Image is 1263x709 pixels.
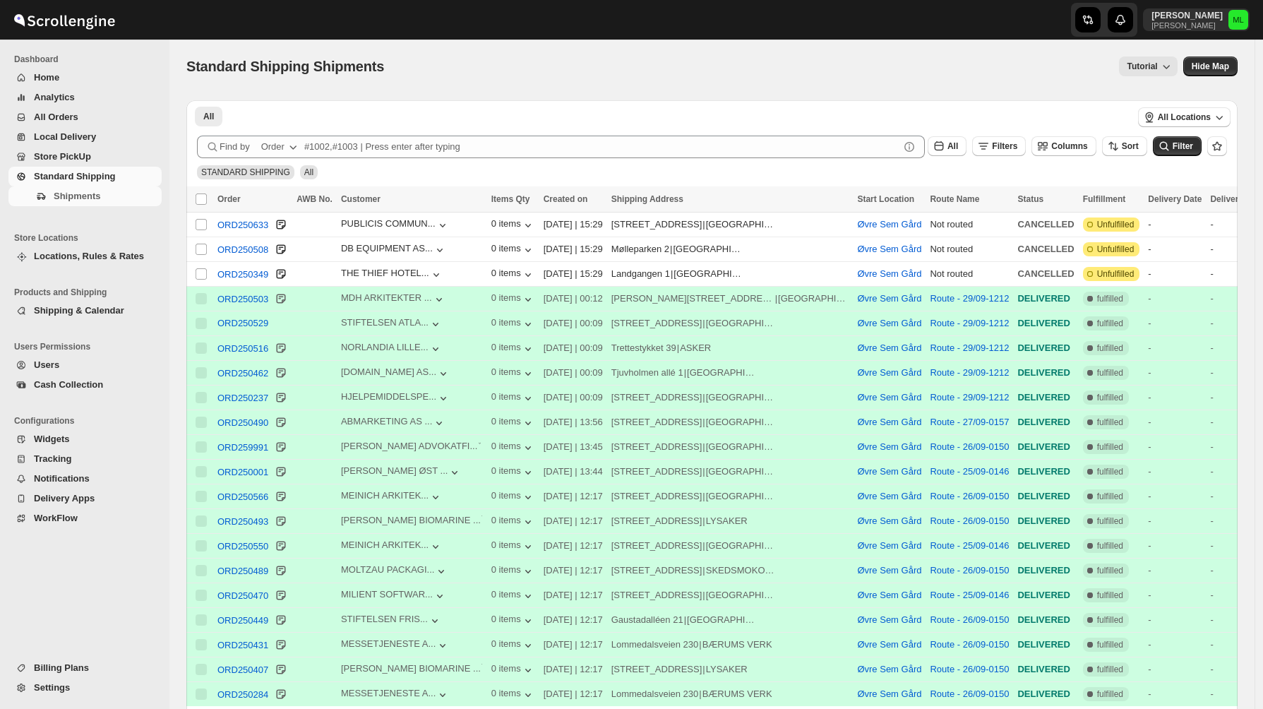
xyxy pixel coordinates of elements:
[217,442,268,453] div: ORD259991
[341,564,448,578] button: MOLTZAU PACKAGI...
[1148,341,1202,355] div: -
[930,417,1009,427] button: Route - 27/09-0157
[491,490,535,504] button: 0 items
[857,342,921,353] button: Øvre Sem Gård
[195,107,222,126] button: All
[857,244,921,254] button: Øvre Sem Gård
[491,342,535,356] button: 0 items
[1031,136,1096,156] button: Columns
[930,242,1009,256] div: Not routed
[8,246,162,266] button: Locations, Rules & Rates
[341,441,483,455] button: [PERSON_NAME] ADVOKATFI...
[217,368,268,379] div: ORD250462
[1017,242,1074,256] div: CANCELLED
[544,242,603,256] div: [DATE] | 15:29
[34,92,75,102] span: Analytics
[491,416,535,430] button: 0 items
[1233,16,1244,24] text: ML
[491,391,535,405] div: 0 items
[611,341,849,355] div: |
[544,218,603,232] div: [DATE] | 15:29
[341,342,429,352] div: NORLANDIA LILLE...
[857,367,921,378] button: Øvre Sem Gård
[8,186,162,206] button: Shipments
[341,243,433,254] div: DB EQUIPMENT AS...
[674,242,744,256] div: [GEOGRAPHIC_DATA]
[930,466,1009,477] button: Route - 25/09-0146
[217,417,268,428] div: ORD250490
[341,663,481,674] div: [PERSON_NAME] BIOMARINE ...
[930,614,1009,625] button: Route - 26/09-0150
[857,318,921,328] button: Øvre Sem Gård
[1051,141,1087,151] span: Columns
[491,638,535,653] button: 0 items
[217,393,268,403] div: ORD250237
[491,688,535,702] div: 0 items
[341,218,450,232] button: PUBLICIS COMMUN...
[491,564,535,578] div: 0 items
[611,242,849,256] div: |
[1122,141,1139,151] span: Sort
[8,301,162,321] button: Shipping & Calendar
[491,465,535,479] button: 0 items
[203,111,214,122] span: All
[341,465,448,476] div: [PERSON_NAME] ØST ...
[947,141,958,151] span: All
[1143,8,1250,31] button: User menu
[611,341,676,355] div: Trettestykket 39
[544,341,603,355] div: [DATE] | 00:09
[1097,367,1123,379] span: fulfilled
[341,416,432,427] div: ABMARKETING AS ...
[930,194,979,204] span: Route Name
[217,220,268,230] div: ORD250633
[544,292,603,306] div: [DATE] | 00:12
[8,449,162,469] button: Tracking
[930,342,1009,353] button: Route - 29/09-1212
[217,415,268,429] button: ORD250490
[14,287,162,298] span: Products and Shipping
[341,317,443,331] button: STIFTELSEN ATLA...
[217,689,268,700] div: ORD250284
[930,392,1009,403] button: Route - 29/09-1212
[341,292,446,306] button: MDH ARKITEKTER ...
[930,367,1009,378] button: Route - 29/09-1212
[341,490,443,504] button: MEINICH ARKITEK...
[341,589,433,600] div: MILIENT SOFTWAR...
[1148,267,1202,281] div: -
[491,218,535,232] button: 0 items
[217,218,268,232] button: ORD250633
[1148,218,1202,232] div: -
[544,194,588,204] span: Created on
[341,268,429,278] div: THE THIEF HOTEL...
[217,564,268,578] button: ORD250489
[706,316,777,330] div: [GEOGRAPHIC_DATA]
[1097,293,1123,304] span: fulfilled
[992,141,1017,151] span: Filters
[611,194,683,204] span: Shipping Address
[341,342,443,356] button: NORLANDIA LILLE...
[930,267,1009,281] div: Not routed
[217,539,268,553] button: ORD250550
[930,293,1009,304] button: Route - 29/09-1212
[217,489,268,504] button: ORD250566
[34,493,95,504] span: Delivery Apps
[611,366,849,380] div: |
[611,292,774,306] div: [PERSON_NAME][STREET_ADDRESS]
[34,72,59,83] span: Home
[34,513,78,523] span: WorkFlow
[857,194,914,204] span: Start Location
[611,391,849,405] div: |
[491,243,535,257] div: 0 items
[1083,194,1126,204] span: Fulfillment
[8,355,162,375] button: Users
[491,540,535,554] button: 0 items
[930,318,1009,328] button: Route - 29/09-1212
[34,473,90,484] span: Notifications
[8,88,162,107] button: Analytics
[611,242,669,256] div: Mølleparken 2
[341,441,477,451] div: [PERSON_NAME] ADVOKATFI...
[1192,61,1229,72] span: Hide Map
[217,244,268,255] div: ORD250508
[217,341,268,355] button: ORD250516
